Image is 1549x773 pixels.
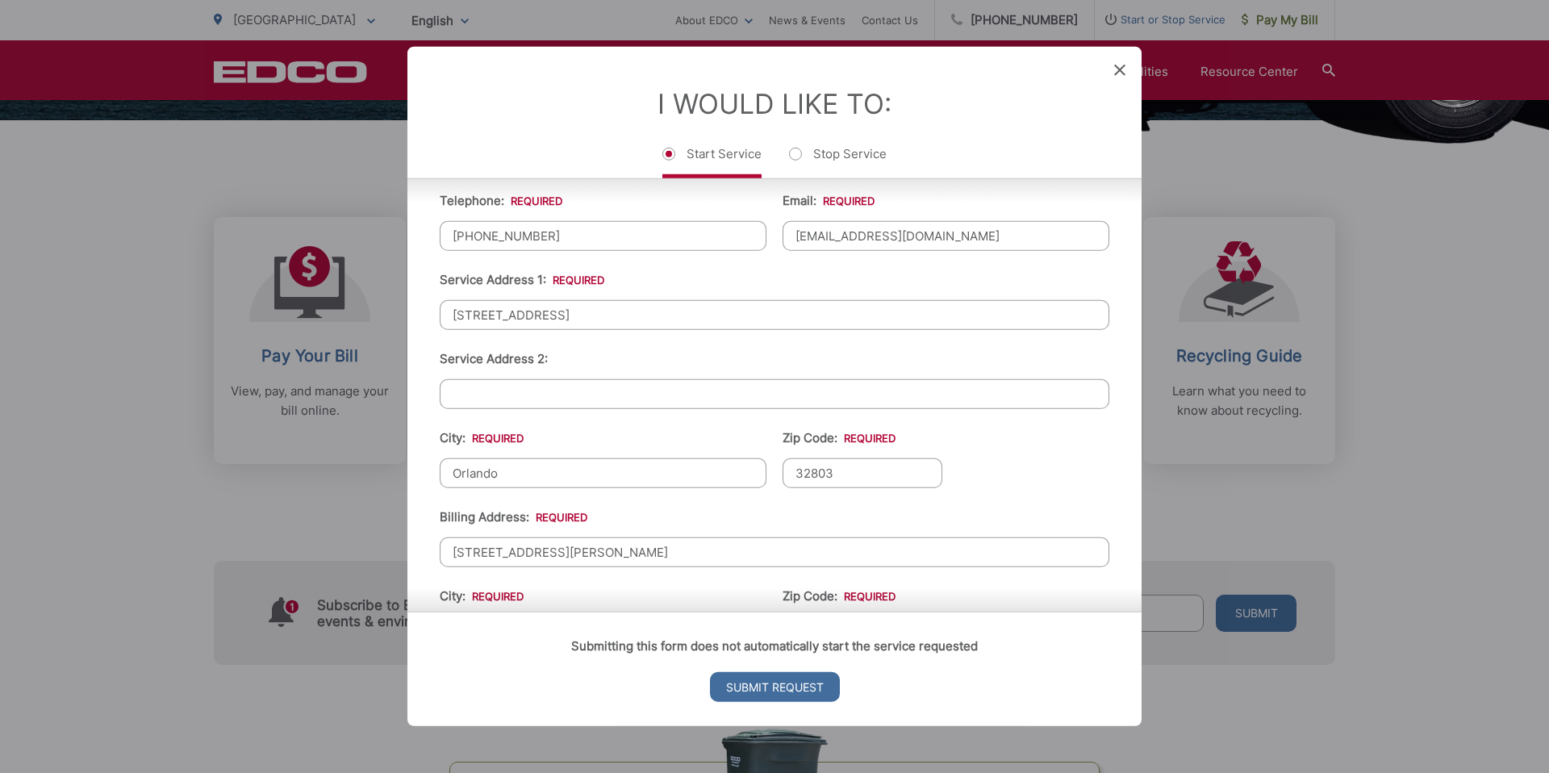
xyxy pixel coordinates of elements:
[440,352,548,366] label: Service Address 2:
[662,146,762,178] label: Start Service
[440,431,524,445] label: City:
[440,273,604,287] label: Service Address 1:
[789,146,887,178] label: Stop Service
[710,672,840,702] input: Submit Request
[783,431,896,445] label: Zip Code:
[571,638,978,654] strong: Submitting this form does not automatically start the service requested
[440,510,587,524] label: Billing Address:
[658,87,891,120] label: I Would Like To:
